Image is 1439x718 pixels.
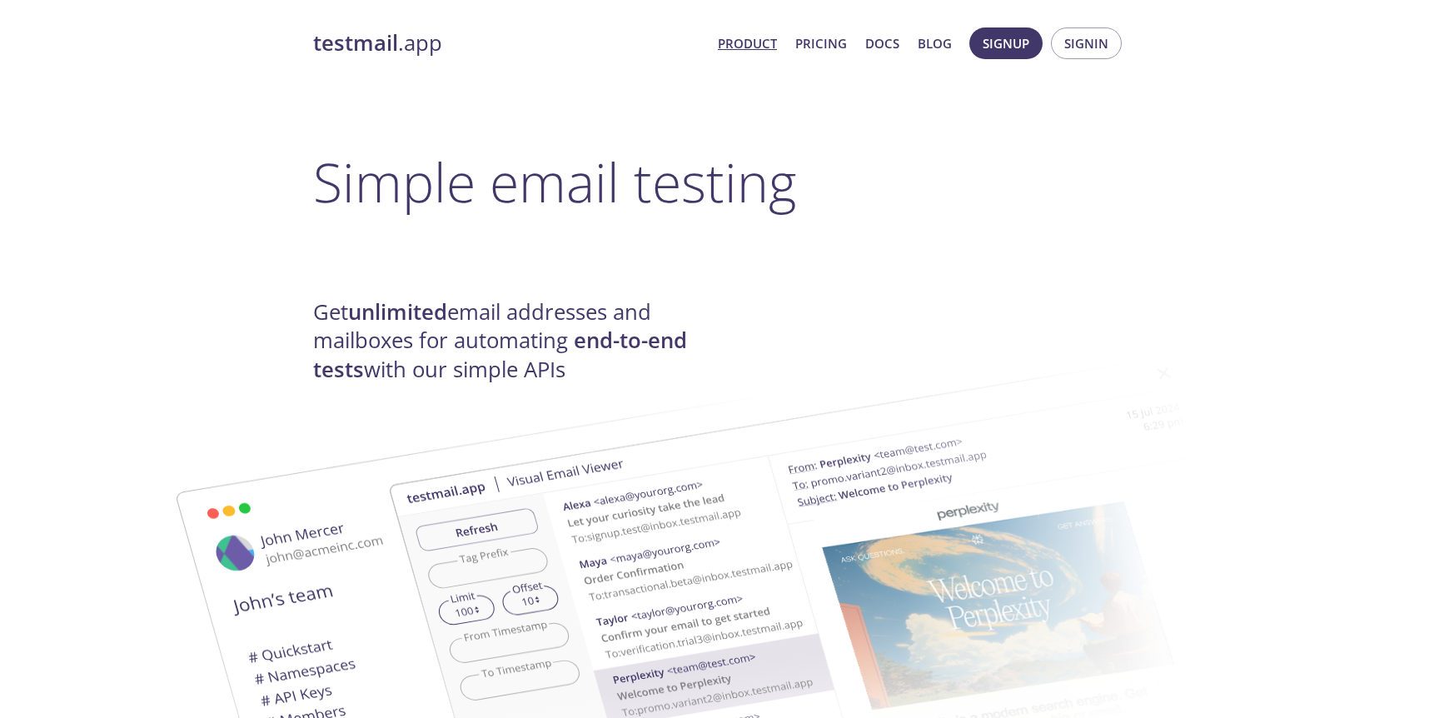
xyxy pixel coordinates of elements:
a: Docs [865,32,899,54]
h1: Simple email testing [313,150,1126,214]
button: Signup [969,27,1043,59]
span: Signin [1064,32,1108,54]
strong: unlimited [348,297,447,327]
strong: testmail [313,28,398,57]
a: Blog [918,32,952,54]
strong: end-to-end tests [313,326,687,383]
a: Pricing [795,32,847,54]
a: Product [718,32,777,54]
h4: Get email addresses and mailboxes for automating with our simple APIs [313,298,719,384]
a: testmail.app [313,29,705,57]
button: Signin [1051,27,1122,59]
span: Signup [983,32,1029,54]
